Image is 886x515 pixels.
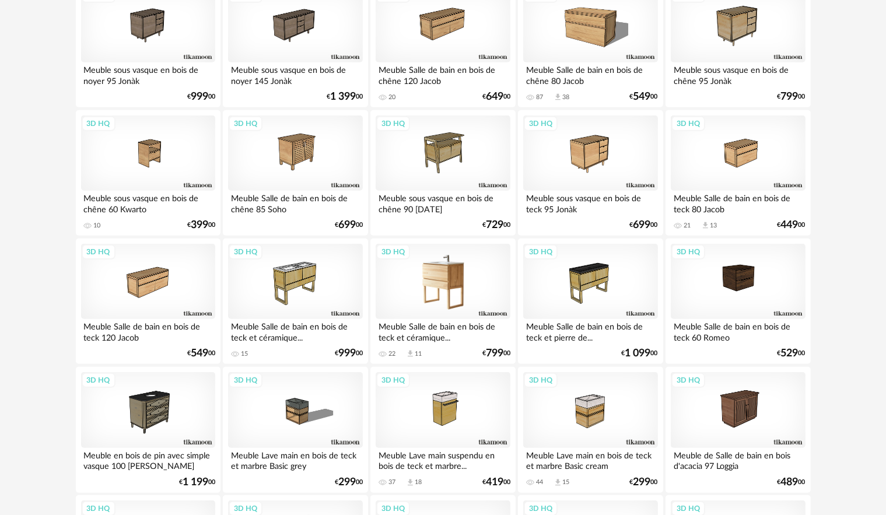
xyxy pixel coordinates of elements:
[376,448,510,471] div: Meuble Lave main suspendu en bois de teck et marbre...
[327,93,363,101] div: € 00
[81,448,215,471] div: Meuble en bois de pin avec simple vasque 100 [PERSON_NAME]
[388,478,395,486] div: 37
[187,349,215,358] div: € 00
[376,319,510,342] div: Meuble Salle de bain en bois de teck et céramique...
[76,367,220,493] a: 3D HQ Meuble en bois de pin avec simple vasque 100 [PERSON_NAME] €1 19900
[523,448,657,471] div: Meuble Lave main en bois de teck et marbre Basic cream
[554,478,562,487] span: Download icon
[388,93,395,101] div: 20
[229,116,262,131] div: 3D HQ
[518,367,663,493] a: 3D HQ Meuble Lave main en bois de teck et marbre Basic cream 44 Download icon 15 €29900
[187,93,215,101] div: € 00
[625,349,651,358] span: 1 099
[633,478,651,486] span: 299
[482,93,510,101] div: € 00
[524,244,558,260] div: 3D HQ
[376,373,410,388] div: 3D HQ
[778,349,806,358] div: € 00
[82,116,115,131] div: 3D HQ
[82,373,115,388] div: 3D HQ
[376,191,510,214] div: Meuble sous vasque en bois de chêne 90 [DATE]
[223,239,367,365] a: 3D HQ Meuble Salle de bain en bois de teck et céramique... 15 €99900
[376,62,510,86] div: Meuble Salle de bain en bois de chêne 120 Jacob
[671,191,805,214] div: Meuble Salle de bain en bois de teck 80 Jacob
[562,93,569,101] div: 38
[684,222,691,230] div: 21
[630,93,658,101] div: € 00
[671,319,805,342] div: Meuble Salle de bain en bois de teck 60 Romeo
[486,93,503,101] span: 649
[633,221,651,229] span: 699
[562,478,569,486] div: 15
[415,350,422,358] div: 11
[630,221,658,229] div: € 00
[482,349,510,358] div: € 00
[486,349,503,358] span: 799
[523,191,657,214] div: Meuble sous vasque en bois de teck 95 Jonàk
[524,116,558,131] div: 3D HQ
[187,221,215,229] div: € 00
[781,93,799,101] span: 799
[376,116,410,131] div: 3D HQ
[81,319,215,342] div: Meuble Salle de bain en bois de teck 120 Jacob
[778,221,806,229] div: € 00
[671,244,705,260] div: 3D HQ
[183,478,208,486] span: 1 199
[415,478,422,486] div: 18
[671,62,805,86] div: Meuble sous vasque en bois de chêne 95 Jonàk
[630,478,658,486] div: € 00
[81,62,215,86] div: Meuble sous vasque en bois de noyer 95 Jonàk
[82,244,115,260] div: 3D HQ
[622,349,658,358] div: € 00
[191,349,208,358] span: 549
[524,373,558,388] div: 3D HQ
[482,221,510,229] div: € 00
[523,62,657,86] div: Meuble Salle de bain en bois de chêne 80 Jacob
[223,367,367,493] a: 3D HQ Meuble Lave main en bois de teck et marbre Basic grey €29900
[191,93,208,101] span: 999
[228,191,362,214] div: Meuble Salle de bain en bois de chêne 85 Soho
[338,478,356,486] span: 299
[388,350,395,358] div: 22
[666,110,810,236] a: 3D HQ Meuble Salle de bain en bois de teck 80 Jacob 21 Download icon 13 €44900
[781,221,799,229] span: 449
[228,448,362,471] div: Meuble Lave main en bois de teck et marbre Basic grey
[482,478,510,486] div: € 00
[523,319,657,342] div: Meuble Salle de bain en bois de teck et pierre de...
[554,93,562,101] span: Download icon
[781,349,799,358] span: 529
[633,93,651,101] span: 549
[223,110,367,236] a: 3D HQ Meuble Salle de bain en bois de chêne 85 Soho €69900
[370,110,515,236] a: 3D HQ Meuble sous vasque en bois de chêne 90 [DATE] €72900
[335,221,363,229] div: € 00
[76,110,220,236] a: 3D HQ Meuble sous vasque en bois de chêne 60 Kwarto 10 €39900
[518,110,663,236] a: 3D HQ Meuble sous vasque en bois de teck 95 Jonàk €69900
[778,478,806,486] div: € 00
[406,478,415,487] span: Download icon
[486,221,503,229] span: 729
[701,221,710,230] span: Download icon
[338,221,356,229] span: 699
[370,239,515,365] a: 3D HQ Meuble Salle de bain en bois de teck et céramique... 22 Download icon 11 €79900
[666,367,810,493] a: 3D HQ Meuble de Salle de bain en bois d'acacia 97 Loggia €48900
[671,448,805,471] div: Meuble de Salle de bain en bois d'acacia 97 Loggia
[536,93,543,101] div: 87
[536,478,543,486] div: 44
[81,191,215,214] div: Meuble sous vasque en bois de chêne 60 Kwarto
[335,478,363,486] div: € 00
[486,478,503,486] span: 419
[179,478,215,486] div: € 00
[370,367,515,493] a: 3D HQ Meuble Lave main suspendu en bois de teck et marbre... 37 Download icon 18 €41900
[518,239,663,365] a: 3D HQ Meuble Salle de bain en bois de teck et pierre de... €1 09900
[191,221,208,229] span: 399
[781,478,799,486] span: 489
[376,244,410,260] div: 3D HQ
[778,93,806,101] div: € 00
[229,244,262,260] div: 3D HQ
[666,239,810,365] a: 3D HQ Meuble Salle de bain en bois de teck 60 Romeo €52900
[406,349,415,358] span: Download icon
[94,222,101,230] div: 10
[330,93,356,101] span: 1 399
[76,239,220,365] a: 3D HQ Meuble Salle de bain en bois de teck 120 Jacob €54900
[335,349,363,358] div: € 00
